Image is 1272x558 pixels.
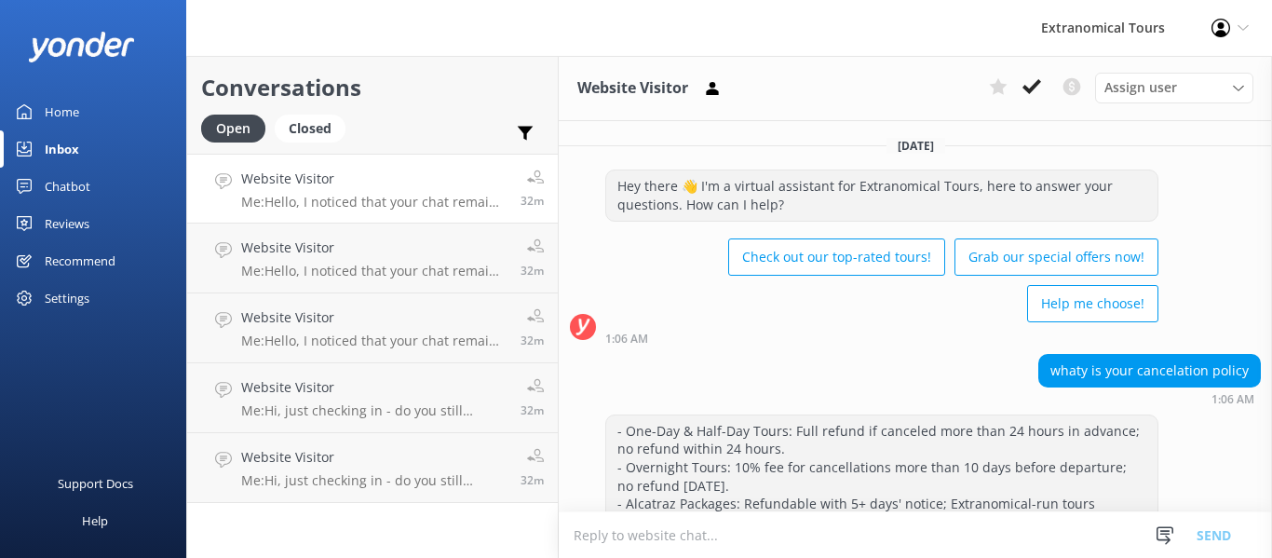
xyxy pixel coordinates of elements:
h4: Website Visitor [241,377,507,398]
div: Hey there 👋 I'm a virtual assistant for Extranomical Tours, here to answer your questions. How ca... [606,170,1157,220]
div: Support Docs [58,465,133,502]
span: Oct 01 2025 05:44pm (UTC -07:00) America/Tijuana [521,263,544,279]
div: Help [82,502,108,539]
p: Me: Hi, just checking in - do you still require assistance from our team on this? Thank you. Hell... [241,402,507,419]
span: Assign user [1104,77,1177,98]
div: Oct 01 2025 10:06am (UTC -07:00) America/Tijuana [1038,392,1261,405]
button: Grab our special offers now! [954,238,1158,276]
div: Closed [275,115,345,143]
span: Oct 01 2025 05:44pm (UTC -07:00) America/Tijuana [521,402,544,418]
span: Oct 01 2025 05:44pm (UTC -07:00) America/Tijuana [521,333,544,348]
h4: Website Visitor [241,169,507,189]
p: Me: Hi, just checking in - do you still require assistance from our team on this? Thank you. Hell... [241,472,507,489]
div: Open [201,115,265,143]
button: Check out our top-rated tours! [728,238,945,276]
div: Oct 01 2025 10:06am (UTC -07:00) America/Tijuana [605,332,1158,345]
a: Website VisitorMe:Hi, just checking in - do you still require assistance from our team on this? T... [187,363,558,433]
h4: Website Visitor [241,447,507,468]
span: Oct 01 2025 05:45pm (UTC -07:00) America/Tijuana [521,193,544,209]
div: Inbox [45,130,79,168]
strong: 1:06 AM [605,333,648,345]
span: Oct 01 2025 05:44pm (UTC -07:00) America/Tijuana [521,472,544,488]
a: Website VisitorMe:Hi, just checking in - do you still require assistance from our team on this? T... [187,433,558,503]
div: Home [45,93,79,130]
span: [DATE] [886,138,945,154]
a: Website VisitorMe:Hello, I noticed that your chat remains open, but inactive. I will close this l... [187,293,558,363]
a: Open [201,117,275,138]
strong: 1:06 AM [1211,394,1254,405]
a: Closed [275,117,355,138]
p: Me: Hello, I noticed that your chat remains open, but inactive. I will close this live chat for n... [241,333,507,349]
div: Recommend [45,242,115,279]
h2: Conversations [201,70,544,105]
h4: Website Visitor [241,238,507,258]
h3: Website Visitor [577,76,688,101]
h4: Website Visitor [241,307,507,328]
a: Website VisitorMe:Hello, I noticed that your chat remains open, but inactive. I will close this l... [187,154,558,224]
div: Chatbot [45,168,90,205]
img: yonder-white-logo.png [28,32,135,62]
div: Settings [45,279,89,317]
p: Me: Hello, I noticed that your chat remains open, but inactive. I will close this live chat for n... [241,263,507,279]
a: Website VisitorMe:Hello, I noticed that your chat remains open, but inactive. I will close this l... [187,224,558,293]
div: whaty is your cancelation policy [1039,355,1260,387]
div: Assign User [1095,73,1253,102]
button: Help me choose! [1027,285,1158,322]
p: Me: Hello, I noticed that your chat remains open, but inactive. I will close this live chat for n... [241,194,507,211]
div: Reviews [45,205,89,242]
